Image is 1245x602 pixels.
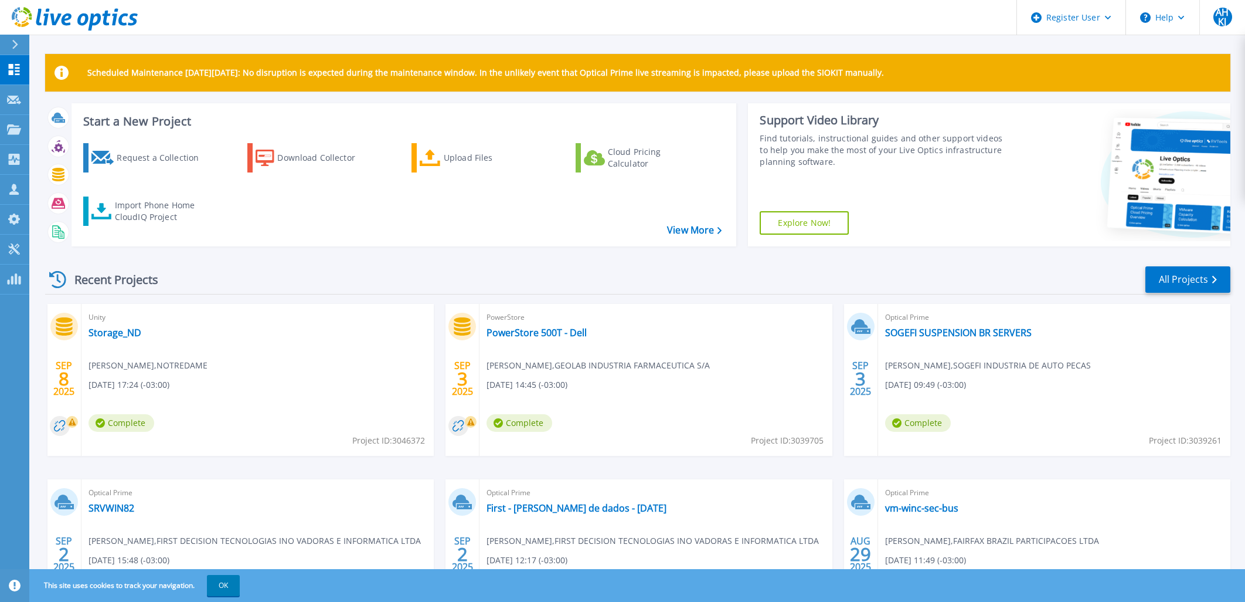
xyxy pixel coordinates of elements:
span: [PERSON_NAME] , FAIRFAX BRAZIL PARTICIPACOES LTDA [885,535,1099,547]
span: 3 [855,374,866,384]
span: 8 [59,374,69,384]
span: Project ID: 3039261 [1149,434,1222,447]
a: PowerStore 500T - Dell [487,327,587,339]
span: Optical Prime [487,486,825,499]
a: All Projects [1145,266,1230,293]
div: Cloud Pricing Calculator [608,146,702,170]
span: Complete [885,414,951,432]
a: SOGEFI SUSPENSION BR SERVERS [885,327,1032,339]
span: Unity [89,311,427,324]
div: AUG 2025 [849,533,872,576]
span: [DATE] 11:49 (-03:00) [885,554,966,567]
span: Optical Prime [89,486,427,499]
div: Request a Collection [117,146,210,170]
div: SEP 2025 [451,533,474,576]
span: [PERSON_NAME] , GEOLAB INDUSTRIA FARMACEUTICA S/A [487,359,710,372]
span: 3 [457,374,468,384]
span: AHKJ [1213,8,1232,26]
span: [DATE] 14:45 (-03:00) [487,378,567,391]
div: SEP 2025 [53,357,75,400]
a: View More [667,225,722,236]
a: Explore Now! [760,211,849,235]
a: Cloud Pricing Calculator [576,143,706,173]
p: Scheduled Maintenance [DATE][DATE]: No disruption is expected during the maintenance window. In t... [87,68,884,77]
span: 2 [59,549,69,559]
span: Optical Prime [885,486,1223,499]
a: Upload Files [411,143,542,173]
div: SEP 2025 [53,533,75,576]
h3: Start a New Project [83,115,722,128]
span: [DATE] 12:17 (-03:00) [487,554,567,567]
a: vm-winc-sec-bus [885,502,958,514]
span: [PERSON_NAME] , NOTREDAME [89,359,207,372]
span: Project ID: 3039705 [751,434,824,447]
a: Storage_ND [89,327,141,339]
span: [DATE] 17:24 (-03:00) [89,378,169,391]
div: Support Video Library [760,113,1007,128]
span: [DATE] 15:48 (-03:00) [89,554,169,567]
a: Request a Collection [83,143,214,173]
div: Upload Files [444,146,538,170]
a: SRVWIN82 [89,502,134,514]
span: Complete [89,414,154,432]
span: [PERSON_NAME] , SOGEFI INDUSTRIA DE AUTO PECAS [885,359,1091,372]
div: Find tutorials, instructional guides and other support videos to help you make the most of your L... [760,133,1007,168]
div: SEP 2025 [451,357,474,400]
span: [PERSON_NAME] , FIRST DECISION TECNOLOGIAS INO VADORAS E INFORMATICA LTDA [487,535,819,547]
span: 29 [850,549,871,559]
button: OK [207,575,240,596]
span: [DATE] 09:49 (-03:00) [885,378,966,391]
div: Download Collector [277,146,371,170]
span: Optical Prime [885,311,1223,324]
div: Recent Projects [45,265,174,294]
a: Download Collector [247,143,378,173]
a: First - [PERSON_NAME] de dados - [DATE] [487,502,666,514]
span: Project ID: 3046372 [352,434,425,447]
span: 2 [457,549,468,559]
span: Complete [487,414,552,432]
span: This site uses cookies to track your navigation. [32,575,240,596]
span: [PERSON_NAME] , FIRST DECISION TECNOLOGIAS INO VADORAS E INFORMATICA LTDA [89,535,421,547]
span: PowerStore [487,311,825,324]
div: Import Phone Home CloudIQ Project [115,199,206,223]
div: SEP 2025 [849,357,872,400]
